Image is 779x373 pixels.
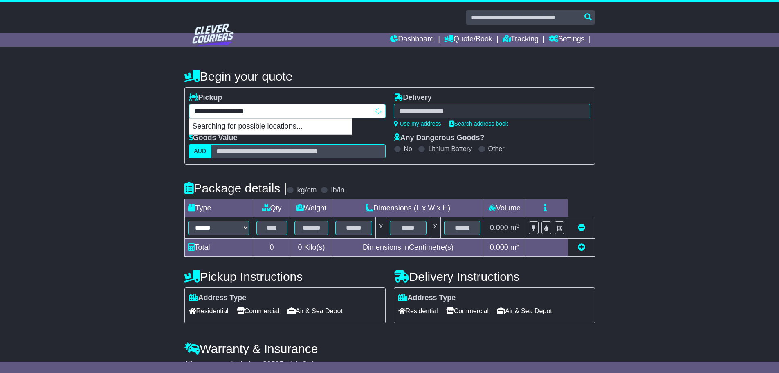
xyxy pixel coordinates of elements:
a: Tracking [503,33,539,47]
a: Use my address [394,120,441,127]
label: AUD [189,144,212,158]
span: 0.000 [490,224,508,232]
a: Settings [549,33,585,47]
span: Residential [398,305,438,317]
sup: 3 [516,242,520,249]
sup: 3 [516,223,520,229]
a: Quote/Book [444,33,492,47]
a: Search address book [449,120,508,127]
h4: Pickup Instructions [184,270,386,283]
span: 250 [267,360,279,368]
label: Any Dangerous Goods? [394,133,485,142]
span: m [510,224,520,232]
span: Commercial [237,305,279,317]
td: Dimensions in Centimetre(s) [332,239,484,257]
span: Air & Sea Depot [287,305,343,317]
p: Searching for possible locations... [189,119,352,134]
label: Goods Value [189,133,238,142]
td: Weight [291,199,332,217]
label: kg/cm [297,186,317,195]
label: Address Type [398,294,456,303]
a: Remove this item [578,224,585,232]
span: 0 [298,243,302,251]
span: Residential [189,305,229,317]
label: Delivery [394,93,432,102]
label: Address Type [189,294,247,303]
span: Air & Sea Depot [497,305,552,317]
div: All our quotes include a $ FreightSafe warranty. [184,360,595,369]
span: Commercial [446,305,489,317]
td: 0 [253,239,291,257]
label: No [404,145,412,153]
td: Kilo(s) [291,239,332,257]
label: lb/in [331,186,344,195]
td: Qty [253,199,291,217]
td: Dimensions (L x W x H) [332,199,484,217]
a: Dashboard [390,33,434,47]
h4: Package details | [184,181,287,195]
span: m [510,243,520,251]
h4: Delivery Instructions [394,270,595,283]
a: Add new item [578,243,585,251]
td: Type [184,199,253,217]
label: Other [488,145,505,153]
h4: Warranty & Insurance [184,342,595,355]
td: x [376,217,386,239]
h4: Begin your quote [184,70,595,83]
span: 0.000 [490,243,508,251]
td: Volume [484,199,525,217]
label: Pickup [189,93,222,102]
label: Lithium Battery [428,145,472,153]
typeahead: Please provide city [189,104,386,118]
td: Total [184,239,253,257]
td: x [430,217,440,239]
